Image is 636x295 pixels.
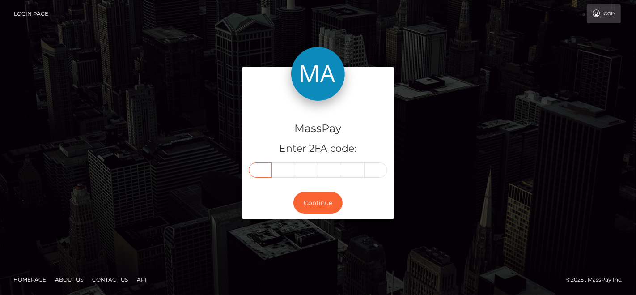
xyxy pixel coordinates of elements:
[89,273,131,286] a: Contact Us
[249,142,387,156] h5: Enter 2FA code:
[566,275,629,285] div: © 2025 , MassPay Inc.
[51,273,87,286] a: About Us
[249,121,387,137] h4: MassPay
[293,192,343,214] button: Continue
[10,273,50,286] a: Homepage
[14,4,48,23] a: Login Page
[291,47,345,101] img: MassPay
[587,4,621,23] a: Login
[133,273,150,286] a: API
